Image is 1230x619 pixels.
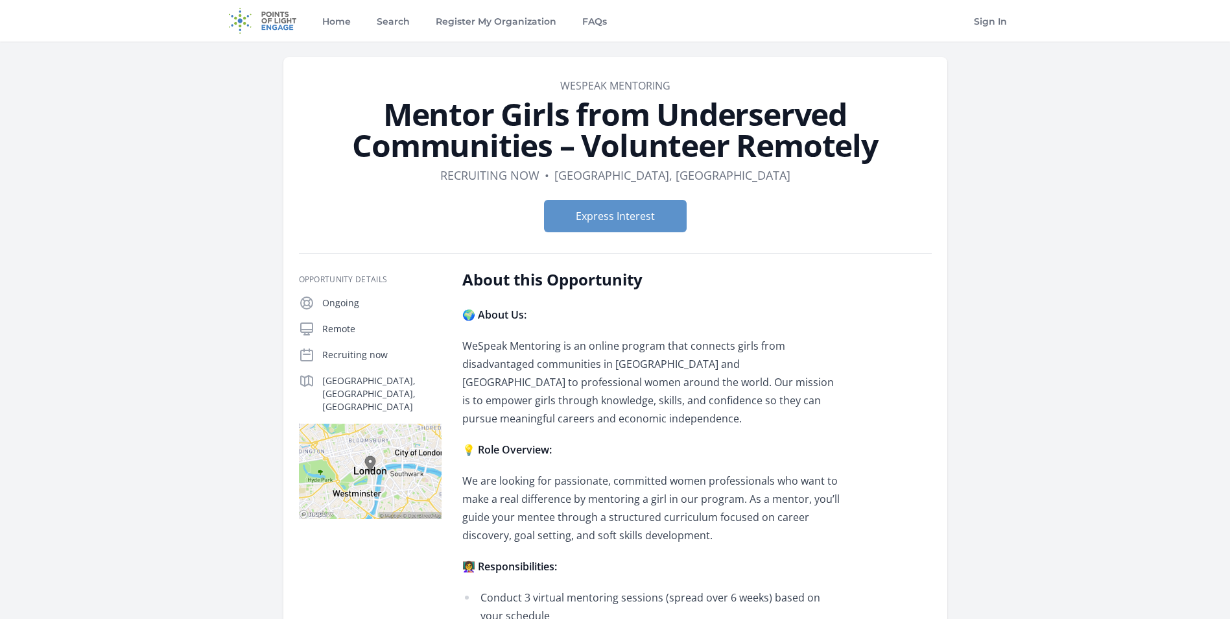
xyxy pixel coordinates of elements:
[462,443,552,457] strong: 💡 Role Overview:
[440,166,539,184] dd: Recruiting now
[545,166,549,184] div: •
[322,374,442,413] p: [GEOGRAPHIC_DATA], [GEOGRAPHIC_DATA], [GEOGRAPHIC_DATA]
[299,274,442,285] h3: Opportunity Details
[462,472,842,544] p: We are looking for passionate, committed women professionals who want to make a real difference b...
[560,79,670,93] a: WeSpeak Mentoring
[462,337,842,428] p: WeSpeak Mentoring is an online program that connects girls from disadvantaged communities in [GEO...
[299,99,932,161] h1: Mentor Girls from Underserved Communities – Volunteer Remotely
[322,297,442,309] p: Ongoing
[462,308,526,322] strong: 🌍 About Us:
[322,348,442,361] p: Recruiting now
[462,559,557,574] strong: 👩‍🏫 Responsibilities:
[462,269,842,290] h2: About this Opportunity
[299,424,442,519] img: Map
[322,322,442,335] p: Remote
[554,166,790,184] dd: [GEOGRAPHIC_DATA], [GEOGRAPHIC_DATA]
[544,200,687,232] button: Express Interest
